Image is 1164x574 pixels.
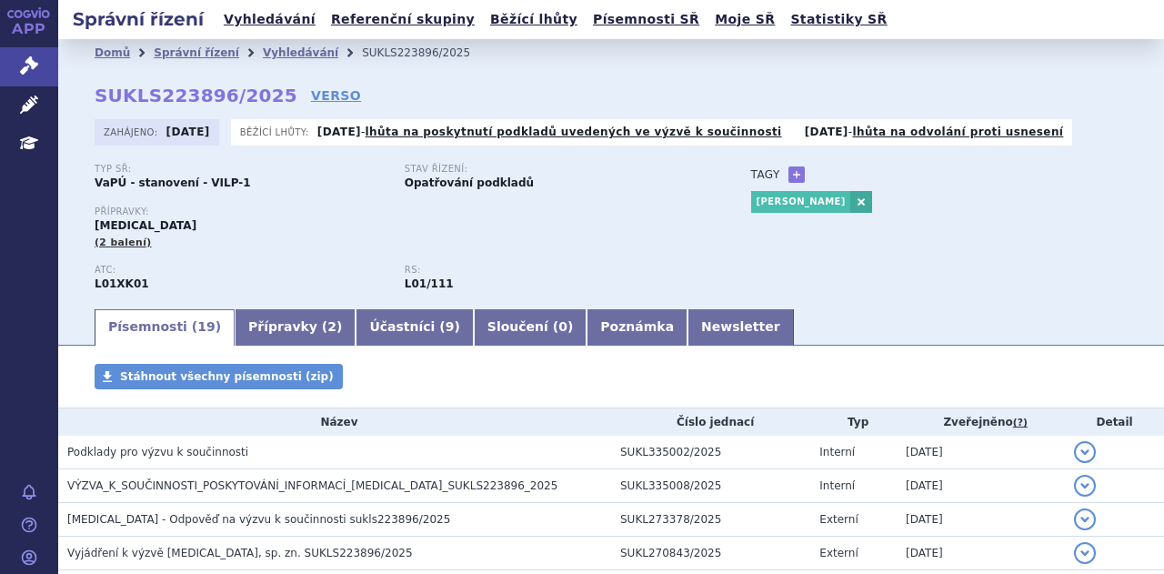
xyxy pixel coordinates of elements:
span: Externí [819,513,858,526]
span: Vyjádření k výzvě LYNPARZA, sp. zn. SUKLS223896/2025 [67,547,413,559]
button: detail [1074,509,1096,530]
a: Newsletter [687,309,794,346]
abbr: (?) [1013,417,1028,429]
th: Číslo jednací [611,408,810,436]
td: SUKL335002/2025 [611,436,810,469]
span: Stáhnout všechny písemnosti (zip) [120,370,334,383]
a: [PERSON_NAME] [751,191,850,213]
span: VÝZVA_K_SOUČINNOSTI_POSKYTOVÁNÍ_INFORMACÍ_LYNPARZA_SUKLS223896_2025 [67,479,557,492]
button: detail [1074,441,1096,463]
a: lhůta na odvolání proti usnesení [852,126,1063,138]
strong: OLAPARIB [95,277,149,290]
a: + [788,166,805,183]
h3: Tagy [751,164,780,186]
strong: Opatřování podkladů [405,176,534,189]
span: (2 balení) [95,237,152,248]
td: SUKL273378/2025 [611,503,810,537]
strong: olaparib tbl. [405,277,454,290]
span: Běžící lhůty: [240,125,313,139]
span: Interní [819,446,855,458]
p: Přípravky: [95,206,715,217]
span: 9 [446,319,455,334]
strong: [DATE] [317,126,361,138]
p: RS: [405,265,697,276]
td: [DATE] [897,503,1065,537]
th: Typ [810,408,897,436]
p: ATC: [95,265,386,276]
th: Zveřejněno [897,408,1065,436]
strong: SUKLS223896/2025 [95,85,297,106]
span: Zahájeno: [104,125,161,139]
td: SUKL270843/2025 [611,537,810,570]
a: VERSO [311,86,361,105]
td: [DATE] [897,537,1065,570]
strong: [DATE] [805,126,848,138]
a: Písemnosti SŘ [587,7,705,32]
span: Interní [819,479,855,492]
h2: Správní řízení [58,6,218,32]
a: Vyhledávání [218,7,321,32]
span: 19 [197,319,215,334]
a: Moje SŘ [709,7,780,32]
span: Externí [819,547,858,559]
a: Písemnosti (19) [95,309,235,346]
strong: VaPÚ - stanovení - VILP-1 [95,176,251,189]
span: [MEDICAL_DATA] [95,219,196,232]
li: SUKLS223896/2025 [362,39,494,66]
span: 2 [327,319,336,334]
span: 0 [558,319,567,334]
a: Referenční skupiny [326,7,480,32]
strong: [DATE] [166,126,210,138]
span: Podklady pro výzvu k součinnosti [67,446,248,458]
p: - [317,125,782,139]
p: Typ SŘ: [95,164,386,175]
a: Statistiky SŘ [785,7,892,32]
a: Sloučení (0) [474,309,587,346]
a: Poznámka [587,309,687,346]
span: LYNPARZA - Odpověď na výzvu k součinnosti sukls223896/2025 [67,513,450,526]
td: SUKL335008/2025 [611,469,810,503]
a: Správní řízení [154,46,239,59]
a: Přípravky (2) [235,309,356,346]
a: Vyhledávání [263,46,338,59]
td: [DATE] [897,436,1065,469]
button: detail [1074,542,1096,564]
a: Účastníci (9) [356,309,473,346]
a: Běžící lhůty [485,7,583,32]
button: detail [1074,475,1096,497]
a: lhůta na poskytnutí podkladů uvedených ve výzvě k součinnosti [366,126,782,138]
a: Domů [95,46,130,59]
th: Název [58,408,611,436]
td: [DATE] [897,469,1065,503]
th: Detail [1065,408,1164,436]
a: Stáhnout všechny písemnosti (zip) [95,364,343,389]
p: - [805,125,1064,139]
p: Stav řízení: [405,164,697,175]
